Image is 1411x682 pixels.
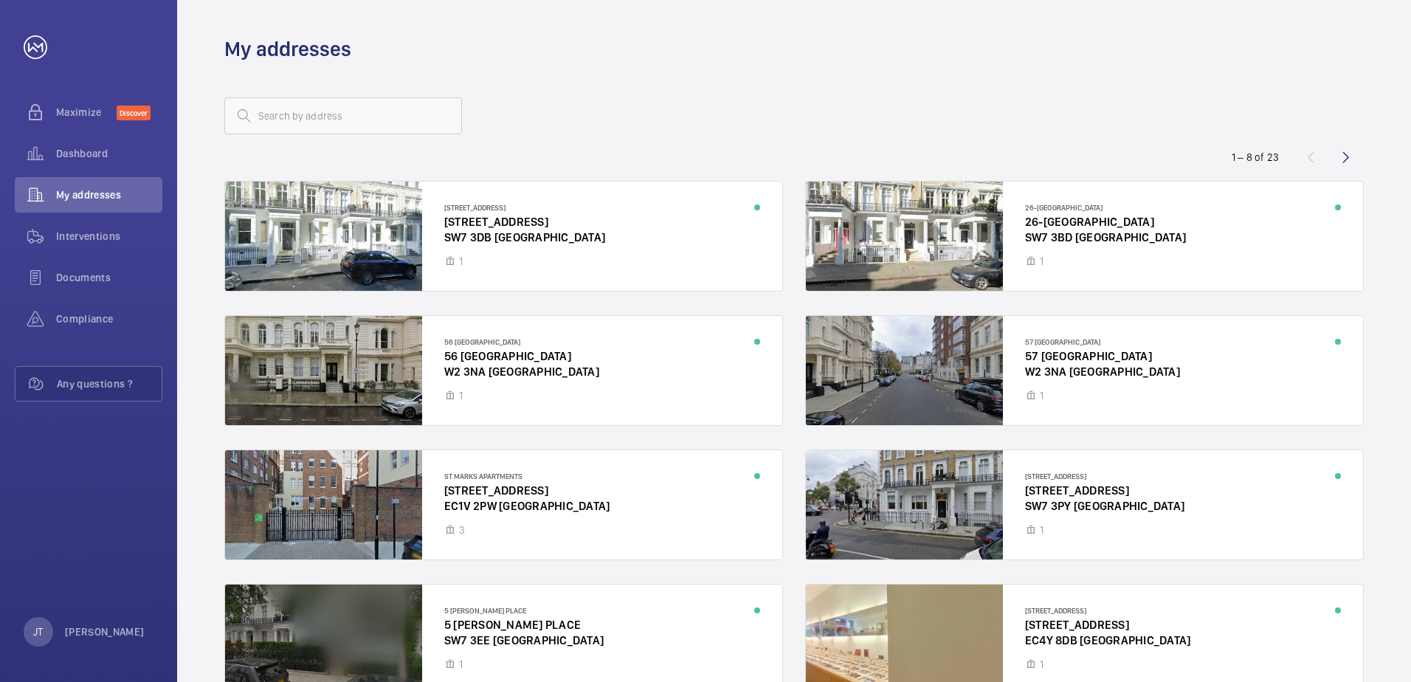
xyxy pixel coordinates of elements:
span: Documents [56,270,162,285]
span: Dashboard [56,146,162,161]
span: My addresses [56,187,162,202]
input: Search by address [224,97,462,134]
h1: My addresses [224,35,351,63]
p: JT [33,624,43,639]
span: Maximize [56,105,117,120]
span: Discover [117,106,151,120]
div: 1 – 8 of 23 [1232,150,1279,165]
span: Any questions ? [57,376,162,391]
span: Interventions [56,229,162,244]
p: [PERSON_NAME] [65,624,145,639]
span: Compliance [56,311,162,326]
